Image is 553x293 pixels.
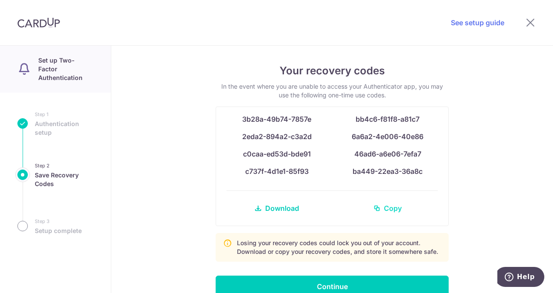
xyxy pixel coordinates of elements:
p: Losing your recovery codes could lock you out of your account. Download or copy your recovery cod... [237,239,441,256]
span: Save Recovery Codes [35,171,93,188]
p: In the event where you are unable to access your Authenticator app, you may use the following one... [216,82,449,100]
span: c737f-4d1e1-85f93 [245,167,309,176]
iframe: Opens a widget where you can find more information [497,267,544,289]
span: Setup complete [35,226,82,235]
small: Step 2 [35,161,93,170]
small: Step 3 [35,217,82,226]
small: Step 1 [35,110,93,119]
span: 2eda2-894a2-c3a2d [242,132,312,141]
p: Set up Two-Factor Authentication [38,56,93,82]
a: Download [227,198,327,219]
a: Copy [337,198,438,219]
h4: Your recovery codes [216,63,449,79]
span: Download [265,203,299,213]
span: 46ad6-a6e06-7efa7 [354,150,421,158]
span: 3b28a-49b74-7857e [242,115,311,123]
span: c0caa-ed53d-bde91 [243,150,311,158]
span: 6a6a2-4e006-40e86 [352,132,423,141]
span: bb4c6-f81f8-a81c7 [356,115,420,123]
img: CardUp [17,17,60,28]
span: ba449-22ea3-36a8c [353,167,423,176]
a: See setup guide [451,17,504,28]
span: Copy [384,203,402,213]
span: Authentication setup [35,120,93,137]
